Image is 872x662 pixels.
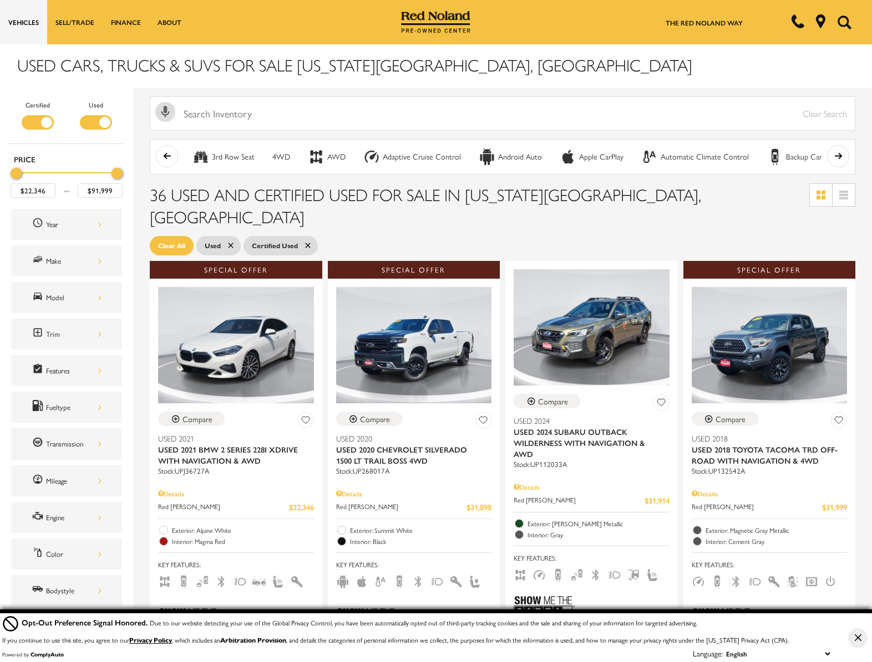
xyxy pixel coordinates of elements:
div: Pricing Details - Used 2024 Subaru Outback Wilderness With Navigation & AWD [514,482,670,492]
span: Interior: Gray [528,529,670,540]
a: Red [PERSON_NAME] $31,999 [692,501,848,513]
div: Powered by [2,651,64,658]
div: Mileage [46,475,102,487]
span: Used 2020 Chevrolet Silverado 1500 LT Trail Boss 4WD [336,444,484,466]
span: Opt-Out Preference Signal Honored . [22,617,150,628]
img: 2020 Chevrolet Silverado 1500 LT Trail Boss [336,287,492,403]
a: Used 2021Used 2021 BMW 2 Series 228i xDrive With Navigation & AWD [158,433,314,466]
button: Compare Vehicle [336,412,403,426]
button: Adaptive Cruise ControlAdaptive Cruise Control [357,145,467,168]
span: Push Button Start [824,576,837,586]
span: Fueltype [32,400,46,414]
div: Language: [693,649,723,657]
button: Apple CarPlayApple CarPlay [554,145,630,168]
span: Bodystyle [32,583,46,598]
button: scroll left [156,145,178,167]
span: Color [32,547,46,561]
span: Engine [32,510,46,525]
svg: Click to toggle on voice search [155,102,175,122]
div: Compare [538,396,568,406]
button: AWDAWD [302,145,352,168]
span: Bluetooth [729,576,743,586]
span: AWD [158,576,171,586]
div: Due to our website detecting your use of the Global Privacy Control, you have been automatically ... [22,617,697,628]
img: Show Me the CARFAX Badge [158,598,219,639]
button: Backup CameraBackup Camera [761,145,841,168]
span: Used 2018 Toyota Tacoma TRD Off-Road With Navigation & 4WD [692,444,839,466]
span: Forward Collision Warning [252,576,266,586]
a: Privacy Policy [129,635,172,645]
div: Apple CarPlay [579,152,623,162]
span: Used 2018 [692,433,839,444]
div: Adaptive Cruise Control [383,152,461,162]
input: Minimum [11,183,55,198]
button: Compare Vehicle [158,412,225,426]
span: Apple Car-Play [355,576,368,586]
span: Key Features : [514,552,670,564]
div: Android Auto [498,152,542,162]
span: Keyless Entry [767,576,780,586]
span: AWD [514,569,527,579]
div: AWD [327,152,346,162]
a: Used 2024Used 2024 Subaru Outback Wilderness With Navigation & AWD [514,415,670,459]
a: The Red Noland Way [666,18,743,28]
div: Minimum Price [11,168,22,179]
span: Certified Used [252,239,298,253]
span: Backup Camera [551,569,565,579]
div: Bodystyle [46,584,102,597]
span: Bluetooth [589,569,602,579]
span: Features [32,363,46,378]
span: Interior Accents [290,576,303,586]
div: Price [11,164,123,198]
span: Key Features : [692,558,848,571]
img: Show Me the CARFAX 1-Owner Badge [514,592,575,632]
div: Compare [182,414,212,424]
span: Auto Climate Control [374,576,387,586]
span: Backup Camera [393,576,406,586]
div: Adaptive Cruise Control [363,148,380,165]
button: Save Vehicle [475,412,491,432]
div: Automatic Climate Control [661,152,749,162]
span: Power Seats [468,576,481,586]
span: Android Auto [336,576,349,586]
div: Stock : UP132542A [692,466,848,476]
span: 36 Used and Certified Used for Sale in [US_STATE][GEOGRAPHIC_DATA], [GEOGRAPHIC_DATA] [150,182,701,228]
span: Heated Seats [646,569,659,579]
button: Compare Vehicle [692,412,758,426]
span: Exterior: Alpine White [172,525,314,536]
div: YearYear [11,209,122,240]
input: Search Inventory [150,96,855,131]
div: 3rd Row Seat [192,148,209,165]
span: Used [205,239,221,253]
div: Fueltype [46,401,102,413]
div: Compare [360,414,390,424]
span: Red [PERSON_NAME] [158,501,289,513]
button: scroll right [827,145,849,167]
span: Used 2021 [158,433,306,444]
span: Mileage [32,474,46,488]
span: Backup Camera [177,576,190,586]
span: Bluetooth [412,576,425,586]
span: Interior: Magma Red [172,536,314,547]
button: 4WD [266,145,296,168]
span: Fog Lights [608,569,621,579]
button: 3rd Row Seat3rd Row Seat [186,145,261,168]
span: Clear All [158,239,185,253]
span: Year [32,217,46,232]
div: Compare [716,414,746,424]
button: Save Vehicle [830,412,847,432]
span: Lane Warning [786,576,799,586]
div: Model [46,291,102,304]
div: Special Offer [683,261,856,279]
span: $22,346 [289,501,314,513]
div: Automatic Climate Control [641,148,658,165]
div: Trim [46,328,102,340]
span: Fog Lights [234,576,247,586]
a: Red [PERSON_NAME] $31,898 [336,501,492,513]
h5: Price [14,154,119,164]
img: 2024 Subaru Outback Wilderness [514,269,670,386]
div: Android Auto [479,148,495,165]
span: Blind Spot Monitor [196,576,209,586]
div: MakeMake [11,245,122,276]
